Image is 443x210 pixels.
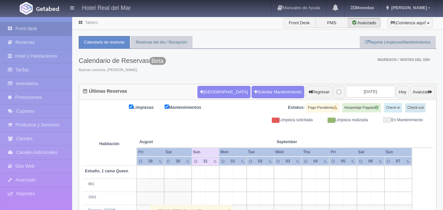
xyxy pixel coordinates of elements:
[201,159,210,164] div: 31
[263,117,318,123] div: Limpieza solicitada
[367,159,375,164] div: 06
[36,6,59,11] img: Getabed
[165,103,211,111] label: Mantenimientos
[339,159,347,164] div: 05
[329,148,357,157] th: Fri
[256,159,265,164] div: 02
[164,148,192,157] th: Sat
[394,159,402,164] div: 07
[129,103,164,111] label: Limpiezas
[302,148,329,157] th: Thu
[315,18,348,28] label: PMS
[139,139,189,145] span: August
[79,36,130,49] a: Calendario de reservas
[377,58,431,62] span: Ingresos / Ventas del día
[384,148,412,157] th: Sun
[277,139,327,145] span: September
[85,20,98,25] a: Tablero
[149,57,166,65] span: Beta
[357,148,384,157] th: Sat
[219,148,247,157] th: Mon
[274,148,302,157] th: Wed
[342,103,381,112] label: Hospedaje Pagado
[312,159,320,164] div: 04
[360,36,436,49] a: Reporte Limpiezas/Mantenimientos
[229,159,237,164] div: 01
[410,86,435,98] button: Avanzar
[85,169,128,173] b: Estudio, 1 cama Queen
[283,18,316,28] label: Front Desk
[79,57,166,64] h3: Calendario de Reservas
[197,86,250,98] button: [GEOGRAPHIC_DATA]
[99,142,119,146] strong: Habitación
[288,105,305,111] label: Estatus:
[131,36,192,49] a: Reservas del día / Recepción
[351,5,374,10] b: Monedas
[387,18,433,28] button: ¡Comienza aquí!
[318,117,373,123] div: Limpieza realizada
[373,117,428,123] div: En Mantenimiento
[174,159,182,164] div: 30
[137,148,164,157] th: Fri
[396,86,409,98] button: Hoy
[390,5,427,10] span: [PERSON_NAME]
[82,3,131,11] h4: Hotel Real del Mar
[405,103,426,112] label: Check-out
[306,103,339,112] label: Pago Pendiente
[348,18,381,28] label: Avanzado
[306,86,332,98] button: Regresar
[384,103,402,112] label: Check-in
[85,195,134,200] div: 1501
[20,2,33,15] img: Getabed
[192,148,219,157] th: Sun
[284,159,292,164] div: 03
[247,148,274,157] th: Tue
[147,159,155,164] div: 29
[79,67,166,73] span: Buenas nochess, [PERSON_NAME].
[165,105,169,109] input: Mantenimientos
[83,89,127,94] h4: Últimas Reservas
[85,181,134,187] div: 901
[252,86,304,98] a: Solicitar Mantenimiento
[129,105,133,109] input: Limpiezas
